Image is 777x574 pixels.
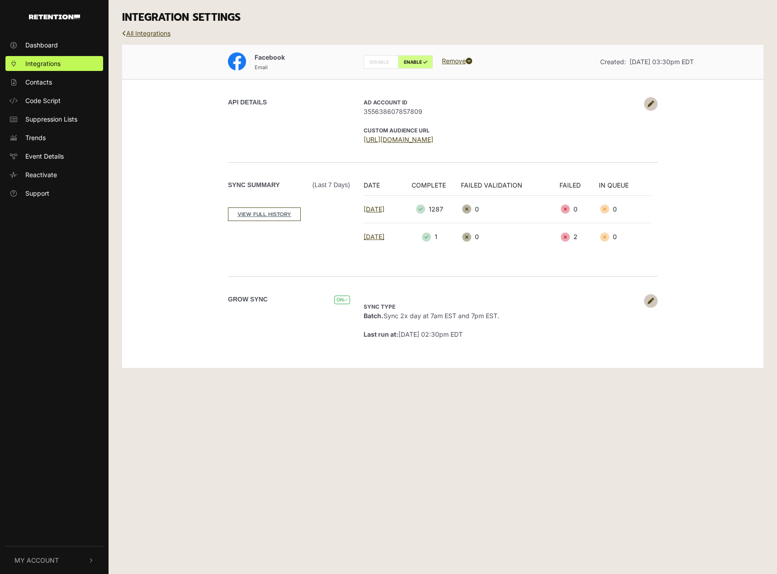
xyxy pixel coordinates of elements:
span: 355638607857809 [364,107,640,116]
span: Event Details [25,151,64,161]
span: ON [334,296,350,304]
td: 0 [461,223,559,251]
span: [DATE] 02:30pm EDT [364,330,463,338]
th: FAILED [559,180,599,196]
td: 0 [461,195,559,223]
a: Trends [5,130,103,145]
span: My Account [14,555,59,565]
a: [DATE] [364,233,384,240]
strong: CUSTOM AUDIENCE URL [364,127,430,134]
button: My Account [5,546,103,574]
a: Support [5,186,103,201]
h3: INTEGRATION SETTINGS [122,11,763,24]
td: 0 [559,195,599,223]
a: Integrations [5,56,103,71]
a: Reactivate [5,167,103,182]
span: Suppression Lists [25,114,77,124]
a: Dashboard [5,38,103,52]
label: API DETAILS [228,98,267,107]
span: [DATE] 03:30pm EDT [630,58,694,66]
label: Grow Sync [228,295,268,304]
label: DISABLE [364,55,398,69]
img: Retention.com [29,14,80,19]
td: 0 [599,223,651,251]
span: Reactivate [25,170,57,179]
a: Contacts [5,75,103,89]
a: VIEW FULL HISTORY [228,207,301,221]
span: Contacts [25,77,52,87]
strong: Last run at: [364,330,398,338]
th: DATE [364,180,402,196]
span: Sync 2x day at 7am EST and 7pm EST. [364,302,499,320]
span: Created: [600,58,626,66]
th: IN QUEUE [599,180,651,196]
a: All Integrations [122,29,171,37]
a: Remove [442,57,472,65]
td: 2 [559,223,599,251]
span: Support [25,188,49,198]
a: Code Script [5,93,103,108]
label: Sync Summary [228,180,350,190]
td: 0 [599,195,651,223]
strong: Batch. [364,312,384,320]
small: Email [255,64,268,71]
strong: Sync type [364,303,395,310]
span: Code Script [25,96,61,105]
span: Facebook [255,53,285,61]
span: Trends [25,133,46,142]
a: Event Details [5,149,103,164]
label: ENABLE [398,55,433,69]
img: Facebook [228,52,246,71]
th: FAILED VALIDATION [461,180,559,196]
td: 1287 [402,195,461,223]
span: (Last 7 days) [313,180,350,190]
a: [DATE] [364,205,384,213]
a: Suppression Lists [5,112,103,127]
span: Integrations [25,59,61,68]
th: COMPLETE [402,180,461,196]
a: [URL][DOMAIN_NAME] [364,136,433,143]
span: Dashboard [25,40,58,50]
strong: AD Account ID [364,99,407,106]
td: 1 [402,223,461,251]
